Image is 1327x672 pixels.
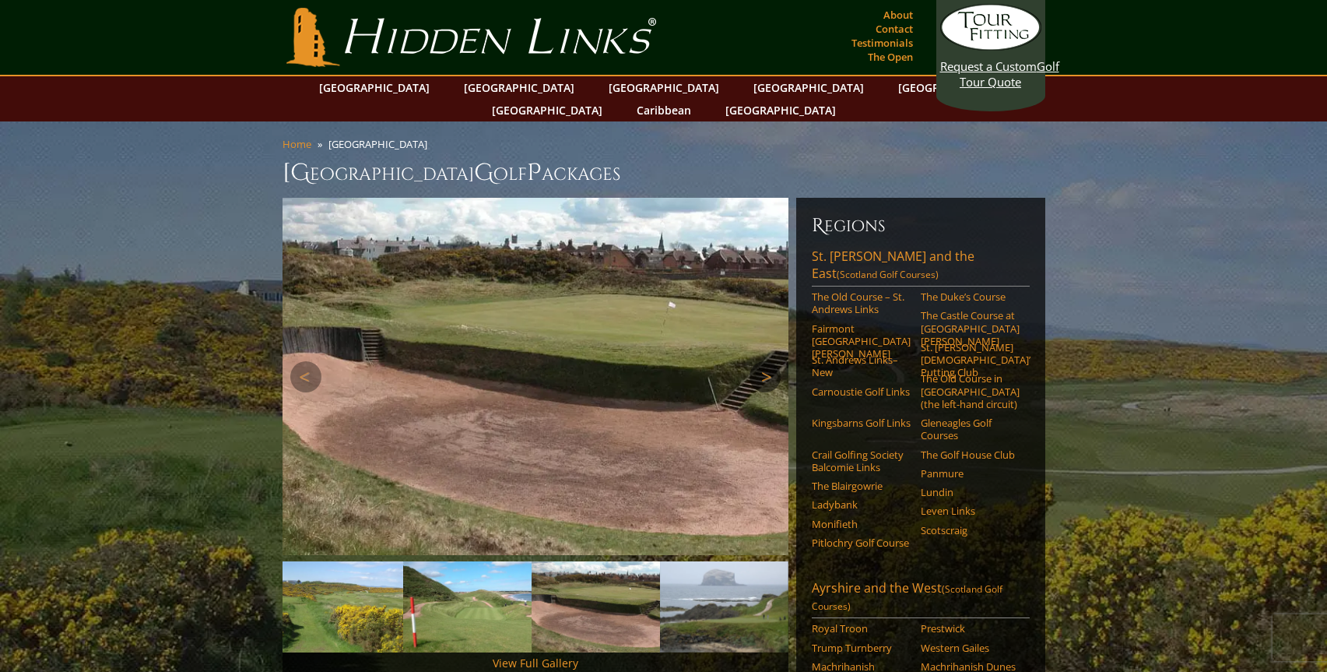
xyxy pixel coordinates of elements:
[718,99,844,121] a: [GEOGRAPHIC_DATA]
[283,157,1045,188] h1: [GEOGRAPHIC_DATA] olf ackages
[921,467,1020,480] a: Panmure
[921,309,1020,347] a: The Castle Course at [GEOGRAPHIC_DATA][PERSON_NAME]
[812,642,911,654] a: Trump Turnberry
[484,99,610,121] a: [GEOGRAPHIC_DATA]
[921,372,1020,410] a: The Old Course in [GEOGRAPHIC_DATA] (the left-hand circuit)
[921,505,1020,517] a: Leven Links
[921,622,1020,635] a: Prestwick
[812,518,911,530] a: Monifieth
[812,354,911,379] a: St. Andrews Links–New
[812,480,911,492] a: The Blairgowrie
[812,622,911,635] a: Royal Troon
[890,76,1016,99] a: [GEOGRAPHIC_DATA]
[940,4,1041,90] a: Request a CustomGolf Tour Quote
[879,4,917,26] a: About
[812,417,911,429] a: Kingsbarns Golf Links
[311,76,437,99] a: [GEOGRAPHIC_DATA]
[864,46,917,68] a: The Open
[921,642,1020,654] a: Western Gailes
[812,449,911,474] a: Crail Golfing Society Balcomie Links
[493,656,578,670] a: View Full Gallery
[629,99,699,121] a: Caribbean
[921,341,1020,379] a: St. [PERSON_NAME] [DEMOGRAPHIC_DATA]’ Putting Club
[328,137,434,151] li: [GEOGRAPHIC_DATA]
[812,213,1030,238] h6: Regions
[746,76,872,99] a: [GEOGRAPHIC_DATA]
[940,58,1037,74] span: Request a Custom
[921,417,1020,442] a: Gleneagles Golf Courses
[812,385,911,398] a: Carnoustie Golf Links
[527,157,542,188] span: P
[812,290,911,316] a: The Old Course – St. Andrews Links
[921,290,1020,303] a: The Duke’s Course
[812,322,911,361] a: Fairmont [GEOGRAPHIC_DATA][PERSON_NAME]
[812,248,1030,287] a: St. [PERSON_NAME] and the East(Scotland Golf Courses)
[812,537,911,549] a: Pitlochry Golf Course
[456,76,582,99] a: [GEOGRAPHIC_DATA]
[848,32,917,54] a: Testimonials
[837,268,939,281] span: (Scotland Golf Courses)
[921,449,1020,461] a: The Golf House Club
[290,361,321,392] a: Previous
[283,137,311,151] a: Home
[750,361,781,392] a: Next
[872,18,917,40] a: Contact
[812,579,1030,618] a: Ayrshire and the West(Scotland Golf Courses)
[474,157,493,188] span: G
[812,498,911,511] a: Ladybank
[601,76,727,99] a: [GEOGRAPHIC_DATA]
[921,486,1020,498] a: Lundin
[812,582,1002,613] span: (Scotland Golf Courses)
[921,524,1020,537] a: Scotscraig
